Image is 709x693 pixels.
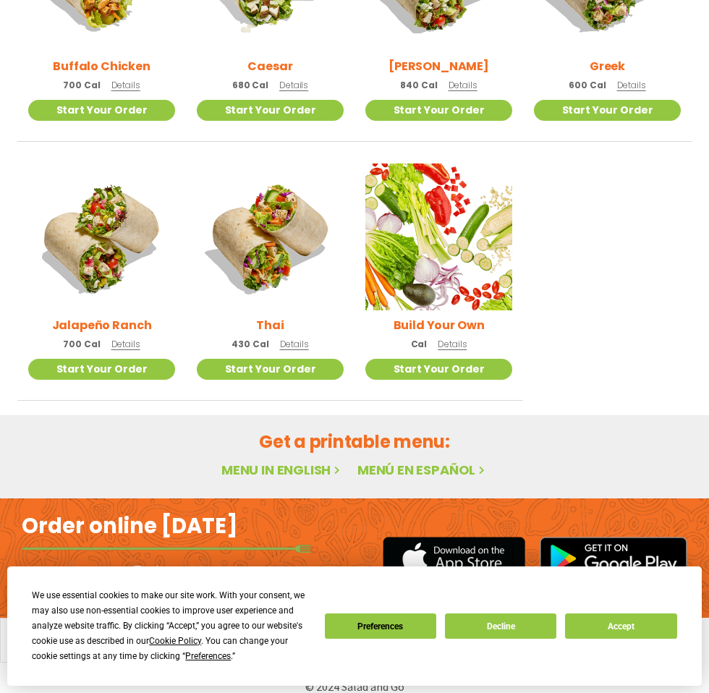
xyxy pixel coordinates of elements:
[325,613,436,639] button: Preferences
[389,57,489,75] h2: [PERSON_NAME]
[449,79,477,91] span: Details
[617,79,646,91] span: Details
[383,535,525,582] img: appstore
[63,338,100,351] span: 700 Cal
[197,100,344,121] a: Start Your Order
[357,461,488,479] a: Menú en español
[28,100,175,121] a: Start Your Order
[22,545,311,553] img: fork
[365,163,512,310] img: Product photo for Build Your Own
[232,79,268,92] span: 680 Cal
[28,163,175,310] img: Product photo for Jalapeño Ranch Wrap
[149,636,201,646] span: Cookie Policy
[232,338,268,351] span: 430 Cal
[445,613,556,639] button: Decline
[411,338,428,351] span: Cal
[22,513,238,540] h2: Order online [DATE]
[279,79,308,91] span: Details
[540,537,687,580] img: google_play
[17,429,692,454] h2: Get a printable menu:
[365,359,512,380] a: Start Your Order
[438,338,467,350] span: Details
[111,338,140,350] span: Details
[247,57,292,75] h2: Caesar
[22,563,206,603] h2: Download the app
[221,461,343,479] a: Menu in English
[197,359,344,380] a: Start Your Order
[365,100,512,121] a: Start Your Order
[63,79,100,92] span: 700 Cal
[185,651,231,661] span: Preferences
[569,79,606,92] span: 600 Cal
[52,316,152,334] h2: Jalapeño Ranch
[256,316,284,334] h2: Thai
[111,79,140,91] span: Details
[565,613,676,639] button: Accept
[394,316,485,334] h2: Build Your Own
[534,100,681,121] a: Start Your Order
[28,359,175,380] a: Start Your Order
[53,57,150,75] h2: Buffalo Chicken
[7,566,702,686] div: Cookie Consent Prompt
[280,338,309,350] span: Details
[32,588,307,664] div: We use essential cookies to make our site work. With your consent, we may also use non-essential ...
[590,57,625,75] h2: Greek
[197,163,344,310] img: Product photo for Thai Wrap
[400,79,437,92] span: 840 Cal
